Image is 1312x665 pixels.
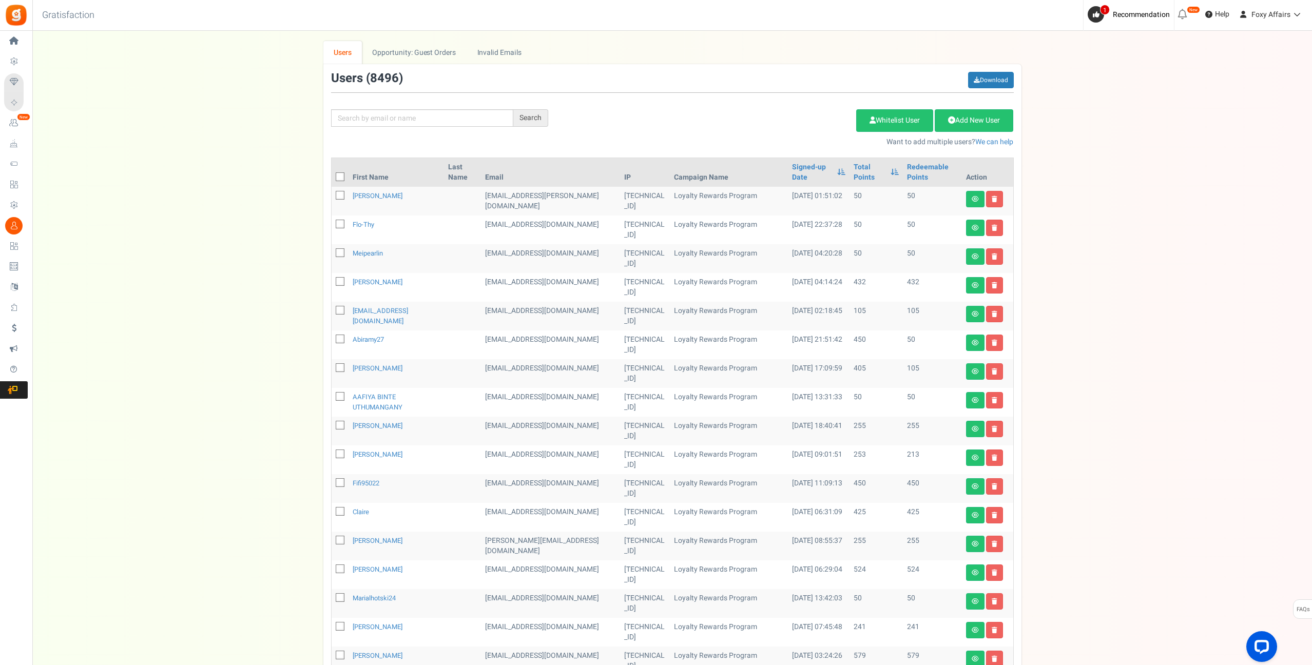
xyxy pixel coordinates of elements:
i: Delete user [992,340,997,346]
a: Help [1201,6,1233,23]
td: 524 [903,560,962,589]
td: [TECHNICAL_ID] [620,187,670,216]
i: Delete user [992,225,997,231]
th: Action [962,158,1013,187]
i: Delete user [992,311,997,317]
a: claire [353,507,369,517]
i: View details [972,656,979,662]
td: Loyalty Rewards Program [670,532,788,560]
td: Loyalty Rewards Program [670,560,788,589]
td: customer [481,532,621,560]
input: Search by email or name [331,109,513,127]
i: View details [972,483,979,490]
td: customer [481,589,621,618]
i: View details [972,368,979,375]
td: [TECHNICAL_ID] [620,216,670,244]
span: Recommendation [1113,9,1170,20]
i: Delete user [992,426,997,432]
img: Gratisfaction [5,4,28,27]
td: 50 [903,388,962,417]
h3: Gratisfaction [31,5,106,26]
a: Total Points [854,162,885,183]
td: customer [481,187,621,216]
a: [PERSON_NAME] [353,651,402,660]
i: View details [972,253,979,260]
td: [TECHNICAL_ID] [620,474,670,503]
a: [PERSON_NAME] [353,449,402,459]
td: [TECHNICAL_ID] [620,445,670,474]
i: Delete user [992,570,997,576]
a: meipearlin [353,248,383,258]
td: [DATE] 02:18:45 [788,302,850,330]
td: 50 [903,589,962,618]
a: Invalid Emails [467,41,532,64]
a: [PERSON_NAME] [353,191,402,201]
td: Loyalty Rewards Program [670,244,788,273]
td: customer [481,273,621,302]
i: View details [972,225,979,231]
i: View details [972,426,979,432]
td: [DATE] 08:55:37 [788,532,850,560]
a: 1 Recommendation [1088,6,1174,23]
td: Loyalty Rewards Program [670,302,788,330]
td: customer [481,560,621,589]
td: 253 [850,445,902,474]
i: View details [972,627,979,633]
i: View details [972,598,979,604]
a: marialhotski24 [353,593,396,603]
i: Delete user [992,397,997,403]
i: View details [972,541,979,547]
a: Redeemable Points [907,162,958,183]
td: 50 [850,388,902,417]
a: [PERSON_NAME] [353,277,402,287]
span: Foxy Affairs [1251,9,1290,20]
em: New [17,113,30,121]
td: subscriber [481,503,621,532]
td: [TECHNICAL_ID] [620,532,670,560]
span: 8496 [370,69,399,87]
i: Delete user [992,598,997,604]
a: New [4,114,28,132]
td: [DATE] 06:29:04 [788,560,850,589]
td: [DATE] 11:09:13 [788,474,850,503]
td: 241 [850,618,902,647]
td: 50 [850,589,902,618]
i: Delete user [992,483,997,490]
a: [PERSON_NAME] [353,421,402,431]
td: 50 [903,216,962,244]
a: [PERSON_NAME] [353,536,402,545]
i: Delete user [992,455,997,461]
td: [TECHNICAL_ID] [620,417,670,445]
a: Add New User [935,109,1013,132]
td: [TECHNICAL_ID] [620,618,670,647]
h3: Users ( ) [331,72,403,85]
i: View details [972,196,979,202]
td: [TECHNICAL_ID] [620,273,670,302]
td: [DATE] 22:37:28 [788,216,850,244]
a: [PERSON_NAME] [353,622,402,632]
div: Search [513,109,548,127]
i: View details [972,397,979,403]
i: Delete user [992,512,997,518]
td: 425 [903,503,962,532]
a: Users [323,41,362,64]
td: [TECHNICAL_ID] [620,244,670,273]
td: 450 [903,474,962,503]
td: customer [481,216,621,244]
td: Loyalty Rewards Program [670,359,788,388]
td: 50 [850,216,902,244]
a: AAFIYA BINTE UTHUMANGANY [353,392,402,412]
td: Loyalty Rewards Program [670,503,788,532]
td: [DATE] 06:31:09 [788,503,850,532]
a: Whitelist User [856,109,933,132]
td: 50 [903,187,962,216]
th: Campaign Name [670,158,788,187]
td: 450 [850,474,902,503]
td: [DATE] 04:14:24 [788,273,850,302]
td: [DATE] 01:51:02 [788,187,850,216]
td: Loyalty Rewards Program [670,417,788,445]
td: 105 [903,302,962,330]
td: [DATE] 09:01:51 [788,445,850,474]
td: customer [481,417,621,445]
